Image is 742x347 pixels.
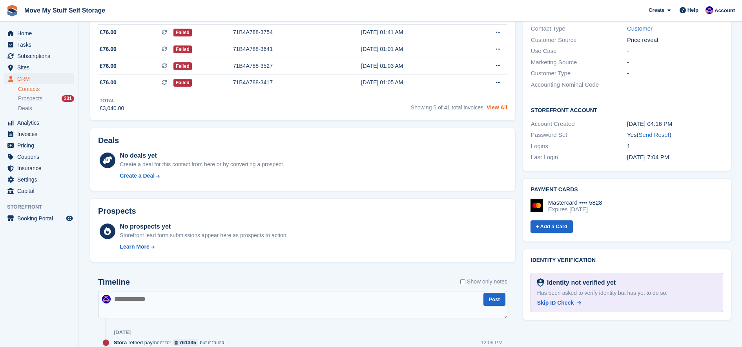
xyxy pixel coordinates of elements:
[100,78,117,87] span: £76.00
[120,222,288,231] div: No prospects yet
[17,117,64,128] span: Analytics
[531,120,627,129] div: Account Created
[17,62,64,73] span: Sites
[233,62,336,70] div: 71B4A788-3527
[100,28,117,36] span: £76.00
[531,257,723,263] h2: Identity verification
[531,142,627,151] div: Logins
[4,129,74,140] a: menu
[4,62,74,73] a: menu
[487,104,507,111] a: View All
[4,140,74,151] a: menu
[636,131,671,138] span: ( )
[483,293,505,306] button: Post
[120,231,288,240] div: Storefront lead form submissions appear here as prospects to action.
[17,28,64,39] span: Home
[627,142,723,151] div: 1
[548,206,602,213] div: Expires [DATE]
[4,51,74,62] a: menu
[18,95,42,102] span: Prospects
[361,45,466,53] div: [DATE] 01:01 AM
[98,207,136,216] h2: Prospects
[627,120,723,129] div: [DATE] 04:16 PM
[65,214,74,223] a: Preview store
[537,300,574,306] span: Skip ID Check
[627,58,723,67] div: -
[17,163,64,174] span: Insurance
[531,69,627,78] div: Customer Type
[21,4,108,17] a: Move My Stuff Self Storage
[531,47,627,56] div: Use Case
[173,79,192,87] span: Failed
[649,6,664,14] span: Create
[233,78,336,87] div: 71B4A788-3417
[537,299,581,307] a: Skip ID Check
[114,339,228,346] div: retried payment for but it failed
[715,7,735,15] span: Account
[627,80,723,89] div: -
[17,73,64,84] span: CRM
[706,6,713,14] img: Jade Whetnall
[531,199,543,212] img: Mastercard Logo
[531,24,627,33] div: Contact Type
[4,117,74,128] a: menu
[18,104,74,113] a: Deals
[17,151,64,162] span: Coupons
[4,174,74,185] a: menu
[114,329,131,336] div: [DATE]
[627,131,723,140] div: Yes
[98,136,119,145] h2: Deals
[4,39,74,50] a: menu
[173,339,198,346] a: 761335
[4,185,74,196] a: menu
[4,73,74,84] a: menu
[537,289,716,297] div: Has been asked to verify identity but has yet to do so.
[173,62,192,70] span: Failed
[233,28,336,36] div: 71B4A788-3754
[531,36,627,45] div: Customer Source
[17,129,64,140] span: Invoices
[531,106,723,114] h2: Storefront Account
[102,295,111,303] img: Jade Whetnall
[627,36,723,45] div: Price reveal
[17,185,64,196] span: Capital
[120,151,284,160] div: No deals yet
[531,80,627,89] div: Accounting Nominal Code
[4,28,74,39] a: menu
[361,62,466,70] div: [DATE] 01:03 AM
[531,131,627,140] div: Password Set
[17,39,64,50] span: Tasks
[120,160,284,169] div: Create a deal for this contact from here or by converting a prospect.
[120,243,149,251] div: Learn More
[548,199,602,206] div: Mastercard •••• 5828
[4,163,74,174] a: menu
[544,278,616,287] div: Identity not verified yet
[120,243,288,251] a: Learn More
[173,45,192,53] span: Failed
[481,339,503,346] div: 12:09 PM
[114,339,127,346] span: Stora
[100,104,124,113] div: £3,040.00
[361,28,466,36] div: [DATE] 01:41 AM
[100,97,124,104] div: Total
[100,45,117,53] span: £76.00
[4,151,74,162] a: menu
[17,140,64,151] span: Pricing
[4,213,74,224] a: menu
[537,278,544,287] img: Identity Verification Ready
[233,45,336,53] div: 71B4A788-3641
[18,85,74,93] a: Contacts
[531,187,723,193] h2: Payment cards
[120,172,284,180] a: Create a Deal
[687,6,698,14] span: Help
[361,78,466,87] div: [DATE] 01:05 AM
[627,154,669,160] time: 2022-07-19 18:04:58 UTC
[638,131,669,138] a: Send Reset
[531,58,627,67] div: Marketing Source
[173,29,192,36] span: Failed
[627,69,723,78] div: -
[460,278,507,286] label: Show only notes
[62,95,74,102] div: 331
[98,278,130,287] h2: Timeline
[17,213,64,224] span: Booking Portal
